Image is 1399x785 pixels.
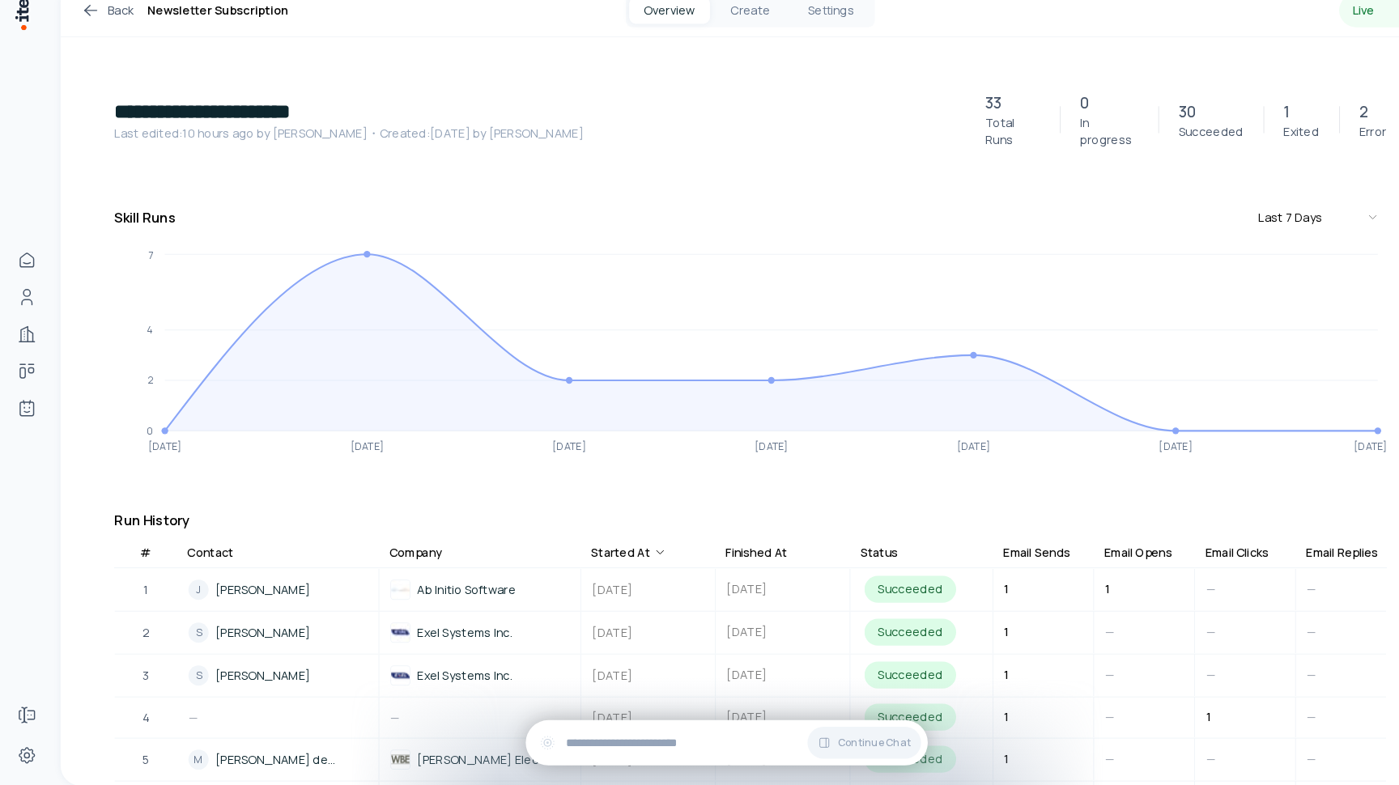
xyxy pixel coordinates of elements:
a: Companies [10,334,42,367]
button: Last 7 Days [1205,223,1334,252]
img: Exel Systems Inc. [376,628,395,647]
div: J [181,587,201,606]
div: — [366,701,394,738]
span: 1 [1161,711,1166,727]
span: Ab Initio Software [402,588,496,605]
tspan: [DATE] [1116,452,1148,465]
span: — [1258,711,1267,727]
span: — [1161,752,1170,767]
span: — [1258,752,1267,767]
span: — [1161,671,1170,686]
tspan: [DATE] [726,452,759,465]
tspan: [DATE] [337,452,369,465]
a: S[PERSON_NAME] [172,618,364,657]
span: 1 [1064,588,1069,604]
a: Forms [10,701,42,733]
button: Continue Chat [777,728,887,759]
p: Succeeded [1134,147,1197,163]
h1: Newsletter Subscription [142,29,278,49]
img: Item Brain Logo [13,13,29,59]
div: M [181,750,201,770]
span: [PERSON_NAME] [207,629,299,647]
div: Email Opens [1063,553,1129,569]
tspan: [DATE] [532,452,564,465]
a: Home [10,263,42,295]
p: Total Runs [948,139,1001,172]
span: [PERSON_NAME] de [PERSON_NAME] [207,751,354,769]
span: 1 [967,752,972,767]
span: 1 [967,671,972,686]
span: — [1258,630,1267,645]
button: Overview [606,26,683,52]
span: [PERSON_NAME] [207,670,299,688]
div: Started At [569,553,642,569]
p: Last edited: 10 hours ago by [PERSON_NAME] ・Created: [DATE] by [PERSON_NAME] [110,149,929,165]
div: Continue Chat [506,722,893,766]
button: Settings [761,26,839,52]
div: Email Replies [1257,553,1327,569]
span: — [1064,671,1073,686]
a: M[PERSON_NAME] de [PERSON_NAME] [172,740,364,779]
button: Create [683,26,761,52]
span: Exel Systems Inc. [402,629,493,647]
span: — [1161,630,1170,645]
img: Exel Systems Inc. [376,669,395,689]
tspan: [DATE] [1303,452,1335,465]
div: Succeeded [832,625,921,651]
div: Succeeded [832,706,921,732]
span: 1 [967,588,972,604]
span: 1 [138,588,143,605]
span: 4 [137,711,144,728]
tspan: 2 [142,388,147,401]
tspan: 7 [142,267,147,281]
span: 3 [138,670,144,688]
span: 5 [138,751,144,769]
p: 0 [1040,117,1048,139]
span: — [1161,588,1170,604]
p: Exited [1235,147,1269,163]
p: 33 [948,117,964,139]
a: Exel Systems Inc.Exel Systems Inc. [366,618,558,657]
div: # [135,553,146,569]
div: Email Clicks [1160,553,1222,569]
div: Email Sends [966,553,1031,569]
img: Westbrook Electric Construction LLC [376,750,395,770]
a: People [10,299,42,331]
a: Westbrook Electric Construction LLC[PERSON_NAME] Electric Construction LLC [366,740,558,779]
div: Company [375,553,426,569]
a: Settings [10,740,42,772]
span: 2 [137,629,144,647]
div: — [172,701,200,738]
span: 1 [967,630,972,645]
a: Exel Systems Inc.Exel Systems Inc. [366,660,558,698]
span: — [1064,752,1073,767]
div: Succeeded [832,666,921,692]
tspan: 4 [141,339,147,353]
h3: Run History [110,520,1334,539]
p: 2 [1308,125,1317,147]
span: Continue Chat [806,737,877,750]
tspan: [DATE] [921,452,953,465]
a: J[PERSON_NAME] [172,577,364,616]
div: S [181,628,201,647]
div: Contact [181,553,225,569]
a: Deals [10,370,42,402]
span: Exel Systems Inc. [402,670,493,688]
a: Ab Initio SoftwareAb Initio Software [366,577,558,616]
a: S[PERSON_NAME] [172,660,364,698]
div: Finished At [699,553,758,569]
tspan: 0 [141,436,147,450]
span: — [1258,588,1267,604]
div: S [181,669,201,689]
p: 1 [1235,125,1242,147]
div: Succeeded [832,583,921,609]
img: Ab Initio Software [376,587,395,606]
a: Agents [10,405,42,438]
div: Status [828,553,865,569]
p: Error [1308,147,1334,163]
h3: Skill Runs [110,228,169,248]
span: — [1064,630,1073,645]
p: 30 [1134,125,1151,147]
span: [PERSON_NAME] [207,588,299,605]
p: In progress [1040,139,1095,172]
